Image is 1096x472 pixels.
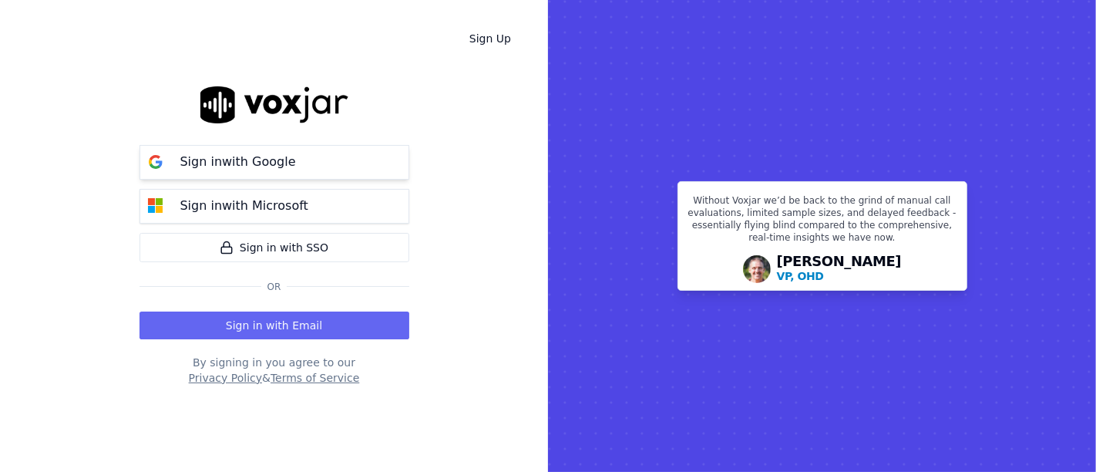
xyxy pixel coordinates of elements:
span: Or [261,281,287,293]
div: By signing in you agree to our & [140,355,409,386]
p: Sign in with Microsoft [180,197,308,215]
button: Terms of Service [271,370,359,386]
a: Sign Up [457,25,523,52]
img: google Sign in button [140,147,171,177]
p: Sign in with Google [180,153,296,171]
img: logo [200,86,348,123]
a: Sign in with SSO [140,233,409,262]
button: Sign inwith Microsoft [140,189,409,224]
div: [PERSON_NAME] [777,255,902,284]
img: Avatar [743,255,771,283]
button: Sign inwith Google [140,145,409,180]
p: VP, OHD [777,268,824,284]
img: microsoft Sign in button [140,190,171,221]
button: Privacy Policy [189,370,262,386]
button: Sign in with Email [140,312,409,339]
p: Without Voxjar we’d be back to the grind of manual call evaluations, limited sample sizes, and de... [688,194,957,250]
